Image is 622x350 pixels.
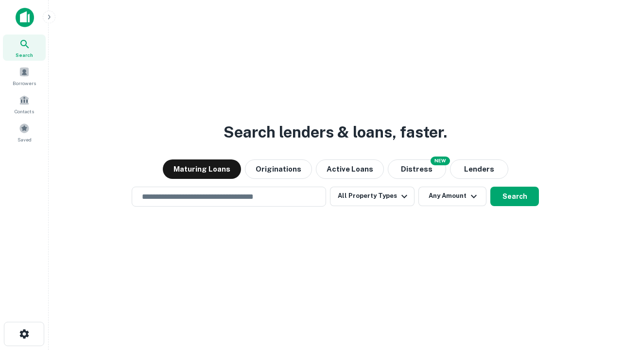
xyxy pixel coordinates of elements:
img: capitalize-icon.png [16,8,34,27]
h3: Search lenders & loans, faster. [224,121,447,144]
div: NEW [431,157,450,165]
a: Saved [3,119,46,145]
iframe: Chat Widget [573,272,622,319]
button: Active Loans [316,159,384,179]
a: Borrowers [3,63,46,89]
span: Search [16,51,33,59]
a: Contacts [3,91,46,117]
button: Lenders [450,159,508,179]
button: Search distressed loans with lien and other non-mortgage details. [388,159,446,179]
span: Contacts [15,107,34,115]
span: Borrowers [13,79,36,87]
button: Any Amount [418,187,486,206]
button: All Property Types [330,187,415,206]
button: Maturing Loans [163,159,241,179]
a: Search [3,35,46,61]
button: Originations [245,159,312,179]
button: Search [490,187,539,206]
span: Saved [17,136,32,143]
